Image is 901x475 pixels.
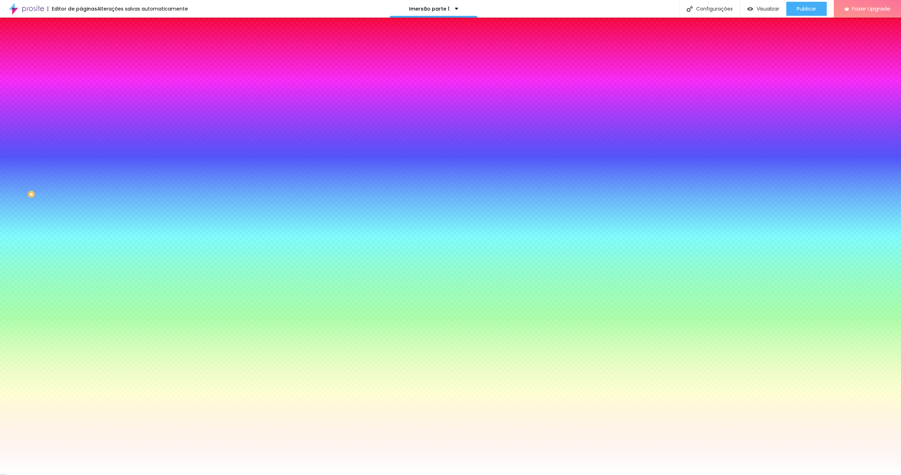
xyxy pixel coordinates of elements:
div: Alterações salvas automaticamente [97,6,188,11]
button: Visualizar [740,2,786,16]
div: Editor de páginas [48,6,97,11]
img: view-1.svg [747,6,753,12]
span: Visualizar [757,6,779,12]
button: Publicar [786,2,827,16]
span: Fazer Upgrade [852,6,890,12]
p: Imersão parte 1 [409,6,449,11]
span: Publicar [797,6,816,12]
img: Icone [687,6,693,12]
